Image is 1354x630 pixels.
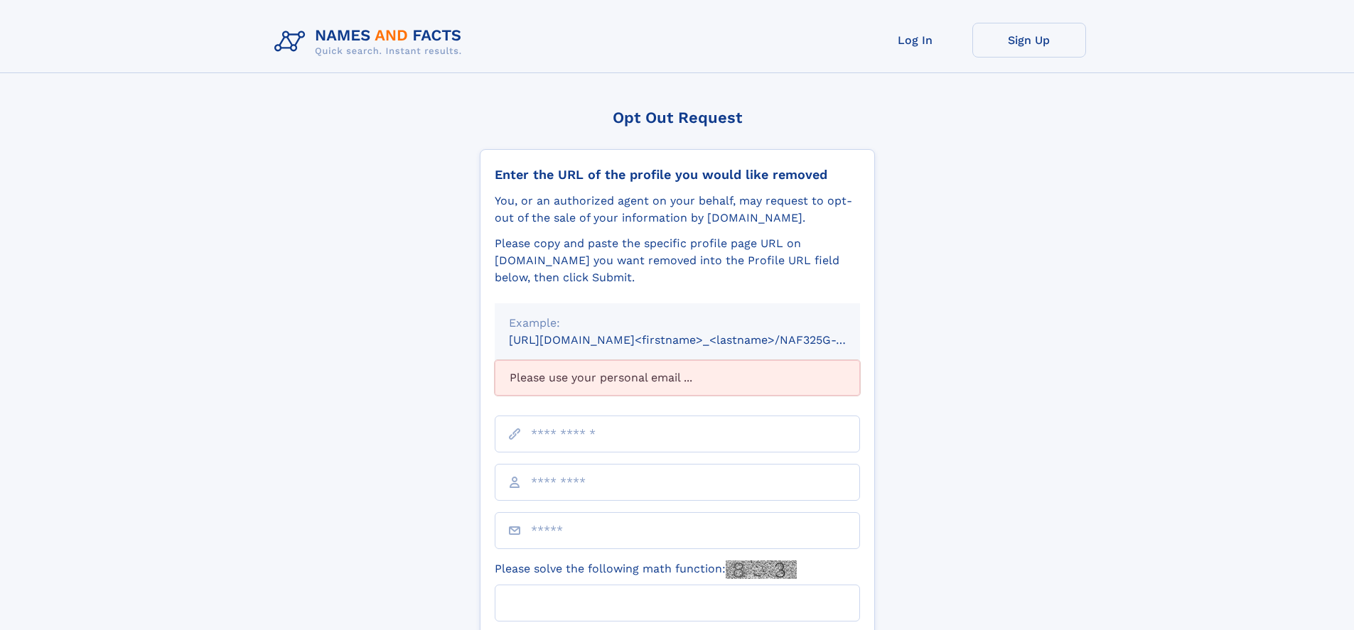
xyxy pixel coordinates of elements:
div: Enter the URL of the profile you would like removed [495,167,860,183]
div: Opt Out Request [480,109,875,126]
div: Example: [509,315,846,332]
img: Logo Names and Facts [269,23,473,61]
a: Log In [859,23,972,58]
div: Please copy and paste the specific profile page URL on [DOMAIN_NAME] you want removed into the Pr... [495,235,860,286]
a: Sign Up [972,23,1086,58]
div: You, or an authorized agent on your behalf, may request to opt-out of the sale of your informatio... [495,192,860,227]
label: Please solve the following math function: [495,560,797,579]
div: Please use your personal email ... [495,360,860,396]
small: [URL][DOMAIN_NAME]<firstname>_<lastname>/NAF325G-xxxxxxxx [509,333,887,347]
